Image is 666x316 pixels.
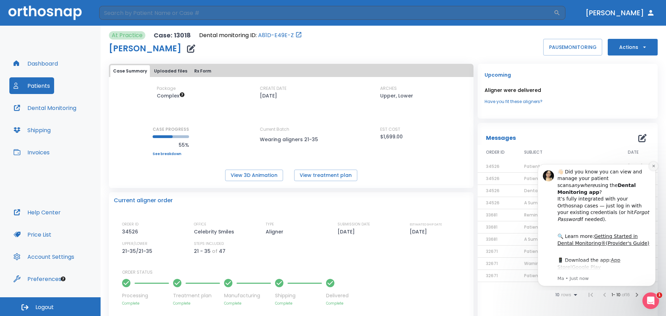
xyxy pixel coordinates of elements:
[260,135,322,144] p: Wearing aligners 21-35
[122,241,147,247] p: UPPER/LOWER
[45,106,74,112] a: Google Play
[326,301,349,306] p: Complete
[122,221,138,228] p: ORDER ID
[157,92,185,99] span: Up to 50 Steps (100 aligners)
[524,248,629,254] span: Patient has 3 aligners left, please order next set!
[486,261,498,266] span: 32671
[486,188,499,194] span: 34526
[485,99,651,105] a: Have you fit these aligners?
[275,301,322,306] p: Complete
[122,4,131,13] button: Dismiss notification
[326,292,349,299] p: Delivered
[583,7,658,19] button: [PERSON_NAME]
[380,126,400,133] p: EST COST
[224,301,271,306] p: Complete
[486,200,499,206] span: 34526
[110,65,472,77] div: tabs
[157,85,176,92] p: Package
[153,126,189,133] p: CASE PROGRESS
[486,212,497,218] span: 33681
[9,248,78,265] button: Account Settings
[35,304,54,311] span: Logout
[485,71,651,79] p: Upcoming
[486,273,498,279] span: 32671
[9,55,62,72] button: Dashboard
[380,92,413,100] p: Upper, Lower
[410,228,429,236] p: [DATE]
[266,221,274,228] p: TYPE
[266,228,286,236] p: Aligner
[212,247,217,255] p: of
[60,276,66,282] div: Tooltip anchor
[608,39,658,55] button: Actions
[486,134,516,142] p: Messages
[543,39,602,55] button: PAUSEMONITORING
[151,65,190,77] button: Uploaded files
[524,200,590,206] span: A Summary of your Treatment
[194,228,237,236] p: Celebrity Smiles
[99,6,554,20] input: Search by Patient Name or Case #
[110,65,150,77] button: Case Summary
[112,31,143,40] p: At Practice
[486,149,505,155] span: ORDER ID
[338,228,357,236] p: [DATE]
[122,292,169,299] p: Processing
[8,6,82,20] img: Orthosnap
[194,221,206,228] p: OFFICE
[122,228,140,236] p: 34526
[524,224,629,230] span: Patient has 4 aligners left, please order next set!
[657,292,662,298] span: 1
[109,44,181,53] h1: [PERSON_NAME]
[524,261,618,266] span: Warning! Patient is not remotely monitored
[153,141,189,149] p: 55%
[9,226,55,243] button: Price List
[191,65,214,77] button: Rx Form
[380,85,397,92] p: ARCHES
[486,236,497,242] span: 33681
[122,247,155,255] p: 21-35/21-35
[154,31,191,40] p: Case: 13018
[30,100,93,112] a: App Store
[9,77,54,94] button: Patients
[9,204,65,221] button: Help Center
[524,163,629,169] span: Patient has 2 aligners left, please order next set!
[486,224,497,230] span: 33681
[524,236,590,242] span: A Summary of your Treatment
[560,292,571,297] span: rows
[338,221,370,228] p: SUBMISSION DATE
[294,170,357,181] button: View treatment plan
[122,269,469,275] p: ORDER STATUS
[380,133,403,141] p: $1,699.00
[9,144,54,161] button: Invoices
[524,176,629,181] span: Patient has 3 aligners left, please order next set!
[524,212,651,218] span: Reminder! Patient has 2 aligners left, please order next set!
[410,221,442,228] p: ESTIMATED SHIP DATE
[225,170,283,181] button: View 3D Animation
[258,31,294,40] a: A81D-E49E-Z
[9,271,66,287] button: Preferences
[224,292,271,299] p: Manufacturing
[9,100,80,116] button: Dental Monitoring
[194,241,224,247] p: STEPS INCLUDED
[486,163,499,169] span: 34526
[628,149,639,155] span: DATE
[173,292,220,299] p: Treatment plan
[275,292,322,299] p: Shipping
[527,158,666,290] iframe: Intercom notifications message
[524,188,637,194] span: DentalMonitoring Late Scan: 2 - 4 Weeks Notification
[555,292,560,297] span: 10
[9,122,55,138] button: Shipping
[199,31,257,40] p: Dental monitoring ID:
